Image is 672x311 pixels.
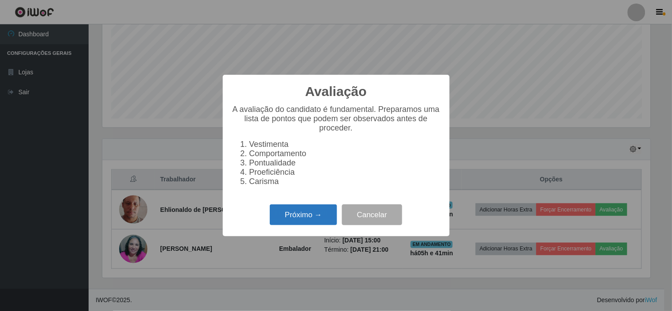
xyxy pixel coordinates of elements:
li: Pontualidade [249,158,441,168]
p: A avaliação do candidato é fundamental. Preparamos uma lista de pontos que podem ser observados a... [232,105,441,133]
li: Proeficiência [249,168,441,177]
li: Comportamento [249,149,441,158]
li: Vestimenta [249,140,441,149]
li: Carisma [249,177,441,186]
button: Próximo → [270,204,337,225]
button: Cancelar [342,204,402,225]
h2: Avaliação [305,84,367,100]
